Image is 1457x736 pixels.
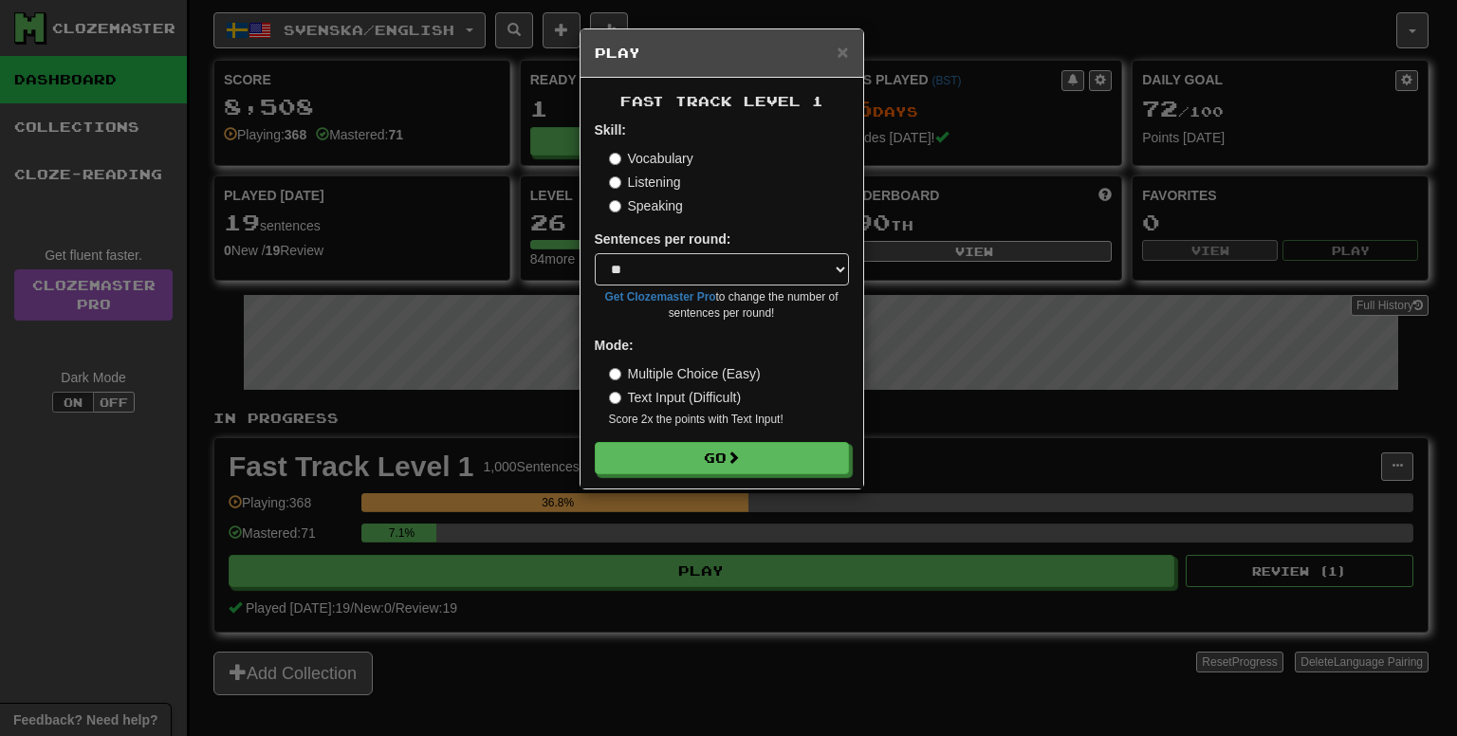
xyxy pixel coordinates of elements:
input: Listening [609,176,621,189]
strong: Mode: [595,338,634,353]
small: Score 2x the points with Text Input ! [609,412,849,428]
input: Multiple Choice (Easy) [609,368,621,380]
h5: Play [595,44,849,63]
label: Multiple Choice (Easy) [609,364,761,383]
button: Close [837,42,848,62]
label: Sentences per round: [595,230,731,248]
a: Get Clozemaster Pro [605,290,716,304]
input: Speaking [609,200,621,212]
input: Text Input (Difficult) [609,392,621,404]
label: Vocabulary [609,149,693,168]
span: Fast Track Level 1 [620,93,823,109]
span: × [837,41,848,63]
label: Listening [609,173,681,192]
small: to change the number of sentences per round! [595,289,849,322]
strong: Skill: [595,122,626,138]
input: Vocabulary [609,153,621,165]
label: Text Input (Difficult) [609,388,742,407]
button: Go [595,442,849,474]
label: Speaking [609,196,683,215]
